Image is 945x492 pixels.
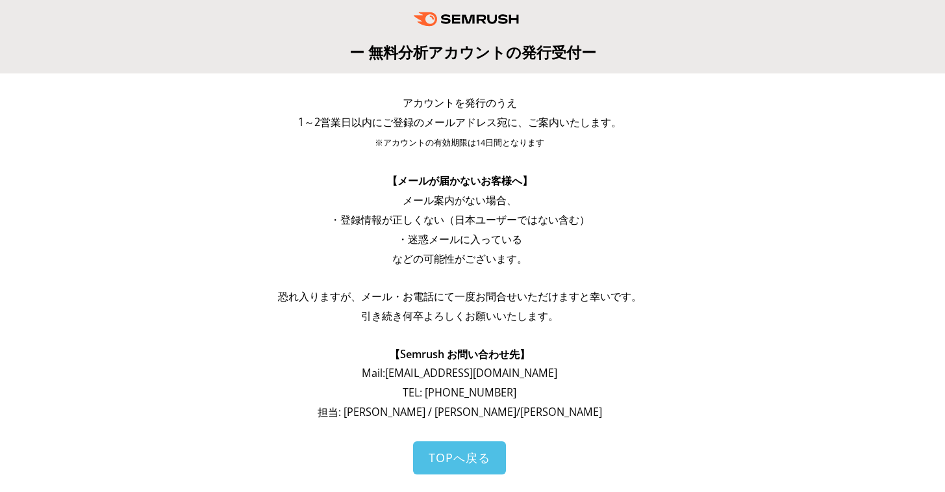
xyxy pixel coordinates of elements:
span: TOPへ戻る [429,450,490,465]
span: Mail: [EMAIL_ADDRESS][DOMAIN_NAME] [362,366,557,380]
span: ・迷惑メールに入っている [397,232,522,246]
a: TOPへ戻る [413,441,506,474]
span: 担当: [PERSON_NAME] / [PERSON_NAME]/[PERSON_NAME] [318,405,602,419]
span: 恐れ入りますが、メール・お電話にて一度お問合せいただけますと幸いです。 [278,289,642,304]
span: ー 無料分析アカウントの発行受付ー [349,42,596,62]
span: 引き続き何卒よろしくお願いいたします。 [361,309,559,323]
span: 1～2営業日以内にご登録のメールアドレス宛に、ご案内いたします。 [298,115,622,129]
span: ・登録情報が正しくない（日本ユーザーではない含む） [330,213,590,227]
span: アカウントを発行のうえ [403,96,517,110]
span: ※アカウントの有効期限は14日間となります [375,137,544,148]
span: TEL: [PHONE_NUMBER] [403,385,516,400]
span: 【メールが届かないお客様へ】 [387,174,533,188]
span: 【Semrush お問い合わせ先】 [390,347,530,361]
span: などの可能性がございます。 [392,252,527,266]
span: メール案内がない場合、 [403,193,517,207]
